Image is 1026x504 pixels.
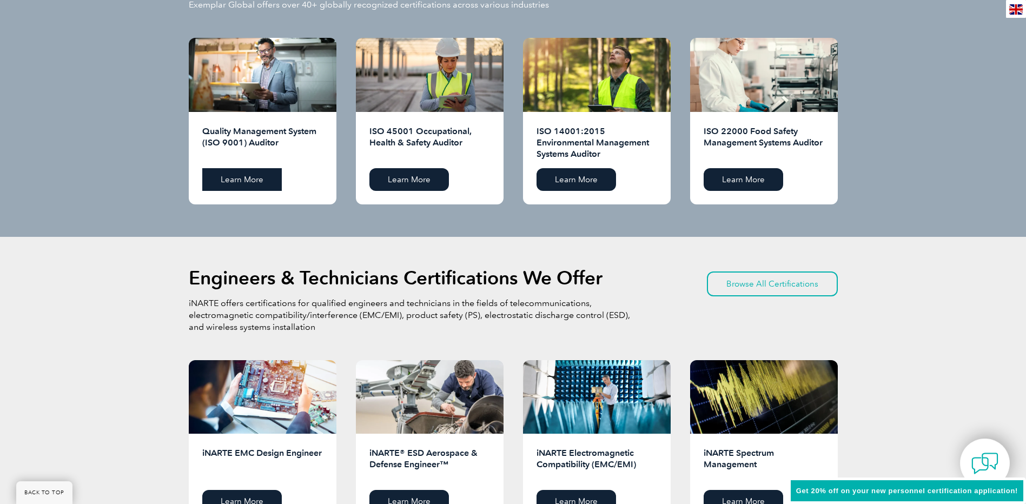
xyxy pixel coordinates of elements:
[189,269,603,287] h2: Engineers & Technicians Certifications We Offer
[971,450,998,477] img: contact-chat.png
[704,168,783,191] a: Learn More
[16,481,72,504] a: BACK TO TOP
[369,125,490,160] h2: ISO 45001 Occupational, Health & Safety Auditor
[707,271,838,296] a: Browse All Certifications
[202,447,323,482] h2: iNARTE EMC Design Engineer
[537,168,616,191] a: Learn More
[1009,4,1023,15] img: en
[369,447,490,482] h2: iNARTE® ESD Aerospace & Defense Engineer™
[202,168,282,191] a: Learn More
[189,297,632,333] p: iNARTE offers certifications for qualified engineers and technicians in the fields of telecommuni...
[202,125,323,160] h2: Quality Management System (ISO 9001) Auditor
[369,168,449,191] a: Learn More
[796,487,1018,495] span: Get 20% off on your new personnel certification application!
[537,447,657,482] h2: iNARTE Electromagnetic Compatibility (EMC/EMI)
[704,447,824,482] h2: iNARTE Spectrum Management
[537,125,657,160] h2: ISO 14001:2015 Environmental Management Systems Auditor
[704,125,824,160] h2: ISO 22000 Food Safety Management Systems Auditor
